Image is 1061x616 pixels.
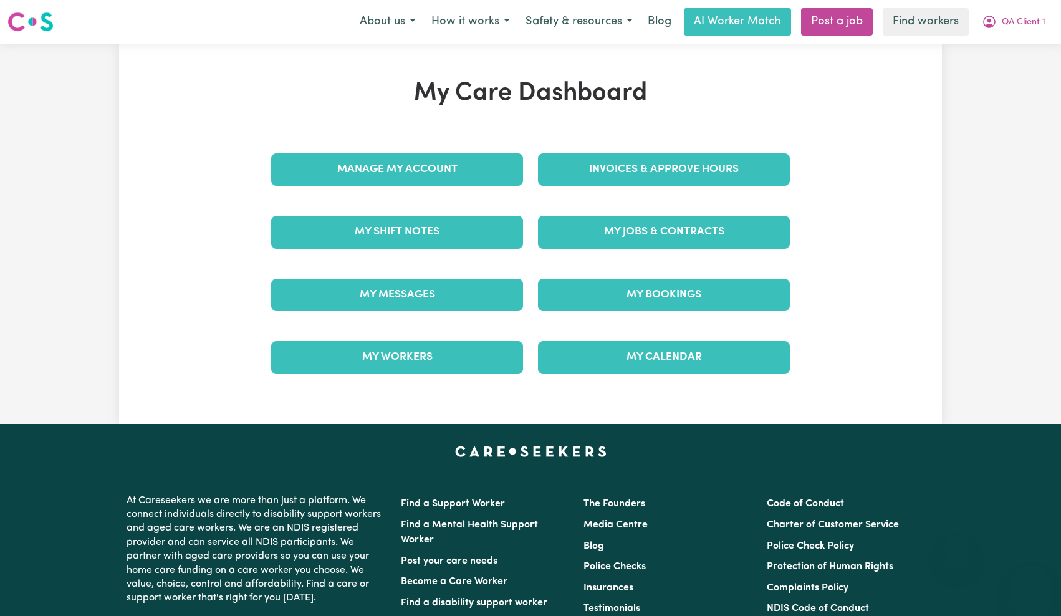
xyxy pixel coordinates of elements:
[583,604,640,614] a: Testimonials
[684,8,791,36] a: AI Worker Match
[127,489,386,610] p: At Careseekers we are more than just a platform. We connect individuals directly to disability su...
[583,520,648,530] a: Media Centre
[1002,16,1045,29] span: QA Client 1
[583,541,604,551] a: Blog
[974,9,1054,35] button: My Account
[7,7,54,36] a: Careseekers logo
[7,11,54,33] img: Careseekers logo
[401,499,505,509] a: Find a Support Worker
[401,598,547,608] a: Find a disability support worker
[883,8,969,36] a: Find workers
[401,556,497,566] a: Post your care needs
[767,562,893,572] a: Protection of Human Rights
[767,520,899,530] a: Charter of Customer Service
[401,577,507,587] a: Become a Care Worker
[801,8,873,36] a: Post a job
[944,536,969,561] iframe: Close message
[538,341,790,373] a: My Calendar
[455,446,607,456] a: Careseekers home page
[767,604,869,614] a: NDIS Code of Conduct
[640,8,679,36] a: Blog
[264,79,797,108] h1: My Care Dashboard
[583,583,633,593] a: Insurances
[538,153,790,186] a: Invoices & Approve Hours
[767,583,848,593] a: Complaints Policy
[423,9,517,35] button: How it works
[271,279,523,311] a: My Messages
[767,541,854,551] a: Police Check Policy
[271,216,523,248] a: My Shift Notes
[538,279,790,311] a: My Bookings
[517,9,640,35] button: Safety & resources
[583,562,646,572] a: Police Checks
[401,520,538,545] a: Find a Mental Health Support Worker
[352,9,423,35] button: About us
[1011,566,1051,606] iframe: Button to launch messaging window
[271,153,523,186] a: Manage My Account
[583,499,645,509] a: The Founders
[767,499,844,509] a: Code of Conduct
[271,341,523,373] a: My Workers
[538,216,790,248] a: My Jobs & Contracts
